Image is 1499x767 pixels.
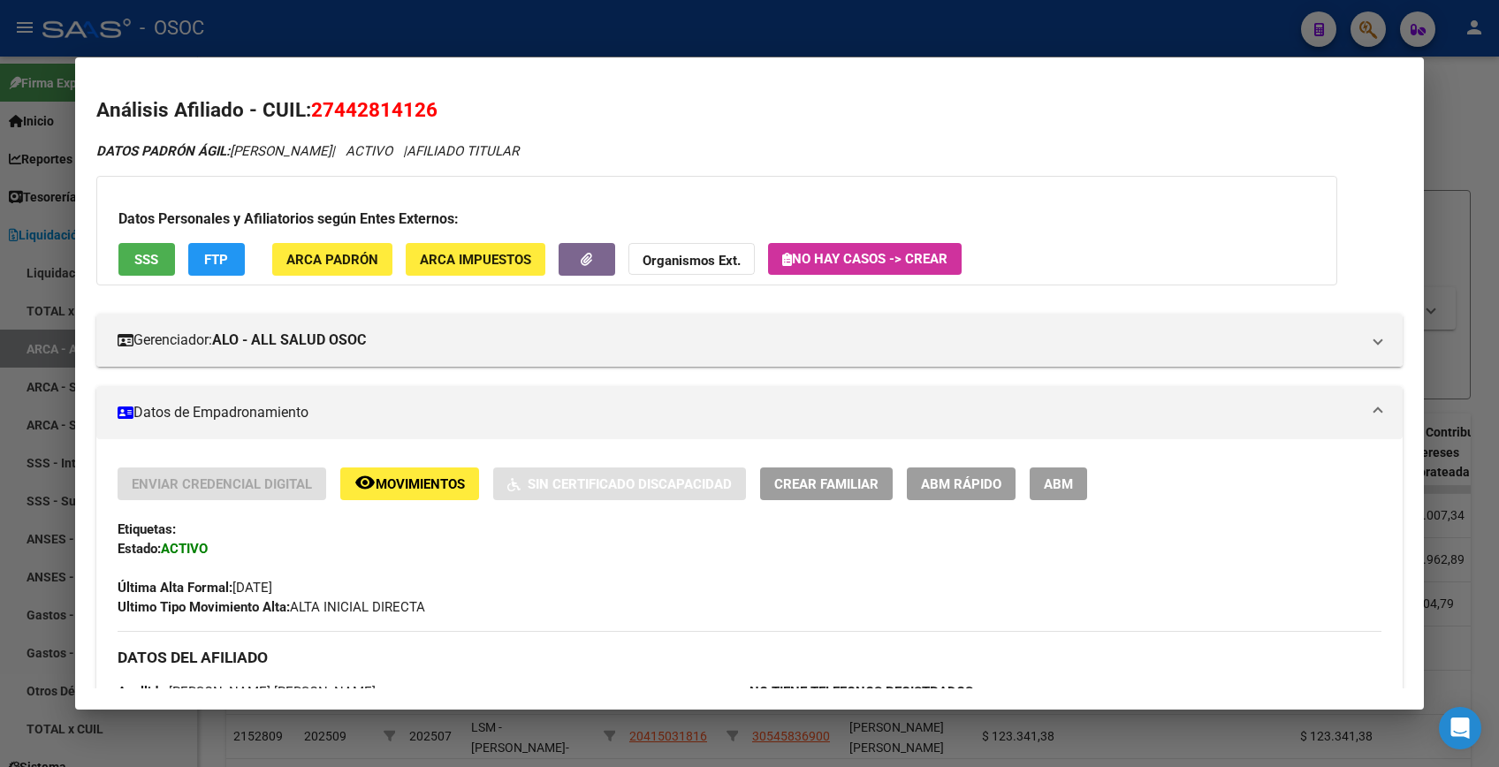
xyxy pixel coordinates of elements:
[118,467,326,500] button: Enviar Credencial Digital
[161,541,208,557] strong: ACTIVO
[118,330,1360,351] mat-panel-title: Gerenciador:
[118,580,272,596] span: [DATE]
[768,243,962,275] button: No hay casos -> Crear
[1044,476,1073,492] span: ABM
[286,252,378,268] span: ARCA Padrón
[272,243,392,276] button: ARCA Padrón
[132,476,312,492] span: Enviar Credencial Digital
[1030,467,1087,500] button: ABM
[118,648,1381,667] h3: DATOS DEL AFILIADO
[188,243,245,276] button: FTP
[118,580,232,596] strong: Última Alta Formal:
[118,684,169,700] strong: Apellido:
[420,252,531,268] span: ARCA Impuestos
[96,143,519,159] i: | ACTIVO |
[96,143,230,159] strong: DATOS PADRÓN ÁGIL:
[96,386,1403,439] mat-expansion-panel-header: Datos de Empadronamiento
[782,251,947,267] span: No hay casos -> Crear
[118,684,376,700] span: [PERSON_NAME] [PERSON_NAME]
[134,252,158,268] span: SSS
[528,476,732,492] span: Sin Certificado Discapacidad
[118,541,161,557] strong: Estado:
[96,314,1403,367] mat-expansion-panel-header: Gerenciador:ALO - ALL SALUD OSOC
[311,98,438,121] span: 27442814126
[376,476,465,492] span: Movimientos
[760,467,893,500] button: Crear Familiar
[118,599,425,615] span: ALTA INICIAL DIRECTA
[212,330,366,351] strong: ALO - ALL SALUD OSOC
[118,243,175,276] button: SSS
[118,599,290,615] strong: Ultimo Tipo Movimiento Alta:
[118,521,176,537] strong: Etiquetas:
[907,467,1016,500] button: ABM Rápido
[921,476,1001,492] span: ABM Rápido
[204,252,228,268] span: FTP
[1439,707,1481,749] div: Open Intercom Messenger
[749,684,973,700] strong: NO TIENE TELEFONOS REGISTRADOS
[643,253,741,269] strong: Organismos Ext.
[96,95,1403,125] h2: Análisis Afiliado - CUIL:
[340,467,479,500] button: Movimientos
[406,243,545,276] button: ARCA Impuestos
[354,472,376,493] mat-icon: remove_red_eye
[774,476,879,492] span: Crear Familiar
[407,143,519,159] span: AFILIADO TITULAR
[118,402,1360,423] mat-panel-title: Datos de Empadronamiento
[628,243,755,276] button: Organismos Ext.
[96,143,331,159] span: [PERSON_NAME]
[118,209,1315,230] h3: Datos Personales y Afiliatorios según Entes Externos:
[493,467,746,500] button: Sin Certificado Discapacidad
